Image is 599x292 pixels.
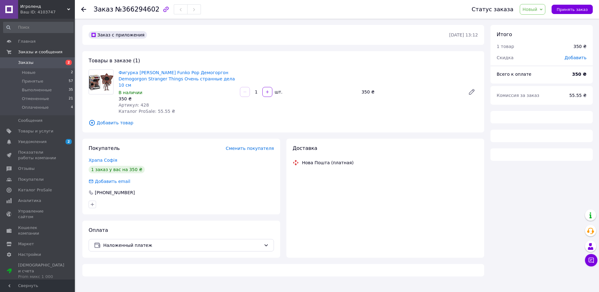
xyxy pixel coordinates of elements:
div: Prom микс 1 000 [18,274,64,280]
b: 350 ₴ [572,72,587,77]
span: 55.55 ₴ [569,93,587,98]
span: 2 [66,139,72,144]
span: Новые [22,70,36,75]
span: Заказы [18,60,33,65]
span: Показатели работы компании [18,150,58,161]
span: Настройки [18,252,41,257]
span: 1 товар [497,44,514,49]
span: Добавить товар [89,119,478,126]
span: Принять заказ [557,7,588,12]
span: Аналитика [18,198,41,203]
span: Управление сайтом [18,208,58,220]
span: Товары и услуги [18,128,53,134]
input: Поиск [3,22,74,33]
div: Нова Пошта (платная) [300,160,355,166]
a: Фигурка [PERSON_NAME] Funko Pop Демогоргон Demogorgon Stranger Things Очень странные дела 10 см [119,70,235,88]
span: Наложенный платеж [103,242,261,249]
div: шт. [273,89,283,95]
span: Уведомления [18,139,46,145]
a: Храпа Софія [89,158,117,163]
div: Добавить email [88,178,131,184]
img: Фигурка Фанко Поп Funko Pop Демогоргон Demogorgon Stranger Things Очень странные дела 10 см [89,73,113,91]
span: 2 [71,70,73,75]
span: 21 [69,96,73,102]
span: 35 [69,87,73,93]
div: Добавить email [94,178,131,184]
span: Каталог ProSale [18,187,52,193]
span: Маркет [18,241,34,247]
span: Отмененные [22,96,49,102]
span: Оплаченные [22,105,49,110]
span: Кошелек компании [18,225,58,236]
span: Всего к оплате [497,72,531,77]
span: Главная [18,39,36,44]
span: Артикул: 428 [119,103,149,108]
span: Скидка [497,55,514,60]
span: Оплата [89,227,108,233]
div: Заказ с приложения [89,31,147,39]
div: Статус заказа [472,6,514,12]
span: 57 [69,79,73,84]
span: В наличии [119,90,142,95]
span: Комиссия за заказ [497,93,539,98]
span: [DEMOGRAPHIC_DATA] и счета [18,262,64,280]
span: Каталог ProSale: 55.55 ₴ [119,109,175,114]
span: Отзывы [18,166,35,171]
button: Принять заказ [552,5,593,14]
span: Сменить покупателя [226,146,274,151]
span: Принятые [22,79,43,84]
a: Редактировать [465,86,478,98]
span: Заказы и сообщения [18,49,62,55]
span: Доставка [293,145,317,151]
button: Чат с покупателем [585,254,597,266]
span: №366294602 [115,6,159,13]
div: 1 заказ у вас на 350 ₴ [89,166,145,173]
span: 2 [66,60,72,65]
span: Добавить [565,55,587,60]
span: Товары в заказе (1) [89,58,140,64]
span: Покупатели [18,177,44,182]
div: 350 ₴ [359,88,463,96]
div: Ваш ID: 4103747 [20,9,75,15]
div: [PHONE_NUMBER] [94,189,135,196]
span: Сообщения [18,118,42,123]
span: 4 [71,105,73,110]
span: Игроленд [20,4,67,9]
time: [DATE] 13:12 [449,32,478,37]
span: Итого [497,31,512,37]
span: Заказ [94,6,113,13]
div: 350 ₴ [119,96,235,102]
div: 350 ₴ [573,43,587,50]
span: Покупатель [89,145,120,151]
span: Новый [523,7,538,12]
div: Вернуться назад [81,6,86,12]
span: Выполненные [22,87,52,93]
